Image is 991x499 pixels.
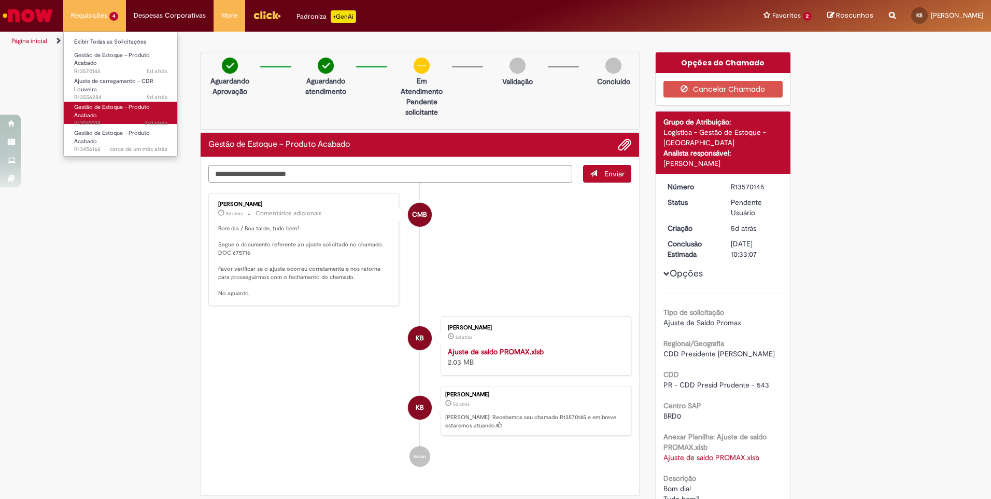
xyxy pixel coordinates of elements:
[663,308,724,317] b: Tipo de solicitação
[509,58,526,74] img: img-circle-grey.png
[597,76,630,87] p: Concluído
[408,326,432,350] div: Kevin Pereira Biajante
[604,169,625,178] span: Enviar
[416,326,424,351] span: KB
[64,50,178,72] a: Aberto R13570145 : Gestão de Estoque – Produto Acabado
[663,349,775,358] span: CDD Presidente [PERSON_NAME]
[11,37,47,45] a: Página inicial
[916,12,923,19] span: KB
[453,401,470,407] time: 26/09/2025 11:33:03
[222,58,238,74] img: check-circle-green.png
[397,76,447,96] p: Em Atendimento
[583,165,631,183] button: Enviar
[218,201,391,207] div: [PERSON_NAME]
[397,96,447,117] p: Pendente solicitante
[64,36,178,48] a: Exibir Todas as Solicitações
[663,318,741,327] span: Ajuste de Saldo Promax
[660,182,724,192] dt: Número
[448,347,544,356] a: Ajuste de saldo PROMAX.xlsb
[663,411,681,421] span: BRD0
[74,51,150,67] span: Gestão de Estoque – Produto Acabado
[134,10,206,21] span: Despesas Corporativas
[663,148,783,158] div: Analista responsável:
[1,5,54,26] img: ServiceNow
[731,223,779,233] div: 26/09/2025 11:33:03
[414,58,430,74] img: circle-minus.png
[74,103,150,119] span: Gestão de Estoque – Produto Acabado
[448,325,620,331] div: [PERSON_NAME]
[74,119,167,128] span: R13515038
[663,432,767,452] b: Anexar Planilha: Ajuste de saldo PROMAX.xlsb
[74,129,150,145] span: Gestão de Estoque – Produto Acabado
[208,165,572,183] textarea: Digite sua mensagem aqui...
[63,31,178,157] ul: Requisições
[109,145,167,153] span: cerca de um mês atrás
[803,12,812,21] span: 2
[453,401,470,407] span: 5d atrás
[74,77,153,93] span: Ajuste de carregamento - CDR Louveira
[147,93,167,101] span: 9d atrás
[301,76,351,96] p: Aguardando atendimento
[660,197,724,207] dt: Status
[731,182,779,192] div: R13570145
[731,239,779,259] div: [DATE] 10:33:07
[663,453,759,462] a: Download de Ajuste de saldo PROMAX.xlsb
[660,239,724,259] dt: Conclusão Estimada
[147,67,167,75] time: 26/09/2025 11:33:04
[605,58,621,74] img: img-circle-grey.png
[74,145,167,154] span: R13456166
[256,209,322,218] small: Comentários adicionais
[408,396,432,420] div: Kevin Pereira Biajante
[74,93,167,102] span: R13556284
[931,11,983,20] span: [PERSON_NAME]
[663,117,783,127] div: Grupo de Atribuição:
[663,158,783,169] div: [PERSON_NAME]
[412,202,427,227] span: CMB
[208,386,631,436] li: Kevin Pereira Biajante
[456,334,472,340] time: 26/09/2025 11:32:39
[663,127,783,148] div: Logística - Gestão de Estoque - [GEOGRAPHIC_DATA]
[448,346,620,367] div: 2.03 MB
[656,52,791,73] div: Opções do Chamado
[502,76,533,87] p: Validação
[663,81,783,98] button: Cancelar Chamado
[205,76,255,96] p: Aguardando Aprovação
[64,76,178,98] a: Aberto R13556284 : Ajuste de carregamento - CDR Louveira
[318,58,334,74] img: check-circle-green.png
[827,11,873,21] a: Rascunhos
[71,10,107,21] span: Requisições
[663,339,724,348] b: Regional/Geografia
[296,10,356,23] div: Padroniza
[145,119,167,127] time: 10/09/2025 13:45:11
[408,203,432,227] div: Cecilia Martins Bonjorni
[226,211,243,217] time: 26/09/2025 14:00:10
[109,12,118,21] span: 4
[145,119,167,127] span: 21d atrás
[731,224,756,233] span: 5d atrás
[445,392,626,398] div: [PERSON_NAME]
[836,10,873,20] span: Rascunhos
[663,474,696,483] b: Descrição
[731,224,756,233] time: 26/09/2025 11:33:03
[8,32,653,51] ul: Trilhas de página
[731,197,779,218] div: Pendente Usuário
[208,140,350,149] h2: Gestão de Estoque – Produto Acabado Histórico de tíquete
[663,370,679,379] b: CDD
[663,401,701,410] b: Centro SAP
[660,223,724,233] dt: Criação
[109,145,167,153] time: 28/08/2025 09:27:37
[64,102,178,124] a: Aberto R13515038 : Gestão de Estoque – Produto Acabado
[74,67,167,76] span: R13570145
[64,128,178,150] a: Aberto R13456166 : Gestão de Estoque – Produto Acabado
[147,67,167,75] span: 5d atrás
[331,10,356,23] p: +GenAi
[663,380,769,390] span: PR - CDD Presid Prudente - 543
[218,225,391,298] p: Bom dia / Boa tarde, tudo bem? Segue o documento referente ao ajuste solicitado no chamado. DOC 6...
[772,10,801,21] span: Favoritos
[445,413,626,429] p: [PERSON_NAME]! Recebemos seu chamado R13570145 e em breve estaremos atuando.
[147,93,167,101] time: 22/09/2025 16:33:56
[456,334,472,340] span: 5d atrás
[208,183,631,477] ul: Histórico de tíquete
[618,138,631,151] button: Adicionar anexos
